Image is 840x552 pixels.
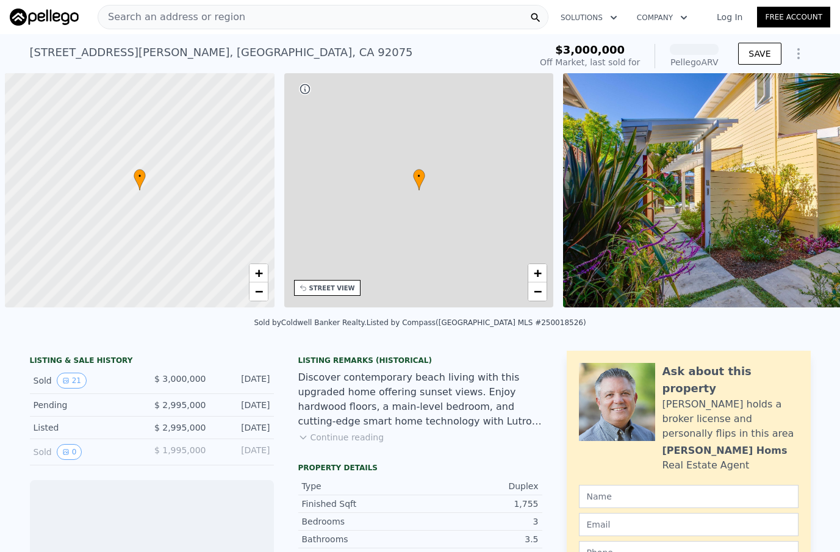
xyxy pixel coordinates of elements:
input: Email [579,513,799,536]
button: View historical data [57,444,82,460]
span: $ 2,995,000 [154,400,206,410]
div: Listing Remarks (Historical) [298,356,542,365]
div: [PERSON_NAME] Homs [662,443,788,458]
span: $ 3,000,000 [154,374,206,384]
button: Show Options [786,41,811,66]
div: Property details [298,463,542,473]
a: Zoom out [528,282,547,301]
input: Name [579,485,799,508]
span: $ 2,995,000 [154,423,206,432]
span: − [254,284,262,299]
a: Zoom out [249,282,268,301]
span: • [134,171,146,182]
a: Zoom in [249,264,268,282]
div: Pending [34,399,142,411]
div: 3.5 [420,533,539,545]
div: Discover contemporary beach living with this upgraded home offering sunset views. Enjoy hardwood ... [298,370,542,429]
div: [DATE] [216,399,270,411]
span: + [254,265,262,281]
a: Log In [702,11,757,23]
div: Off Market, last sold for [540,56,640,68]
button: View historical data [57,373,87,389]
span: $3,000,000 [555,43,625,56]
div: Type [302,480,420,492]
div: [STREET_ADDRESS][PERSON_NAME] , [GEOGRAPHIC_DATA] , CA 92075 [30,44,413,61]
div: [PERSON_NAME] holds a broker license and personally flips in this area [662,397,799,441]
div: Finished Sqft [302,498,420,510]
span: − [534,284,542,299]
img: Pellego [10,9,79,26]
div: Listed [34,421,142,434]
div: LISTING & SALE HISTORY [30,356,274,368]
div: • [413,169,425,190]
div: Bedrooms [302,515,420,528]
a: Zoom in [528,264,547,282]
div: Real Estate Agent [662,458,750,473]
div: Sold [34,444,142,460]
button: Company [627,7,697,29]
span: • [413,171,425,182]
button: SAVE [738,43,781,65]
button: Continue reading [298,431,384,443]
a: Free Account [757,7,830,27]
div: [DATE] [216,421,270,434]
span: $ 1,995,000 [154,445,206,455]
div: 1,755 [420,498,539,510]
div: STREET VIEW [309,284,355,293]
span: + [534,265,542,281]
div: Bathrooms [302,533,420,545]
div: Sold by Coldwell Banker Realty . [254,318,366,327]
div: Sold [34,373,142,389]
span: Search an address or region [98,10,245,24]
div: [DATE] [216,444,270,460]
div: Listed by Compass ([GEOGRAPHIC_DATA] MLS #250018526) [367,318,586,327]
div: Ask about this property [662,363,799,397]
div: [DATE] [216,373,270,389]
div: Duplex [420,480,539,492]
button: Solutions [551,7,627,29]
div: Pellego ARV [670,56,719,68]
div: 3 [420,515,539,528]
div: • [134,169,146,190]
